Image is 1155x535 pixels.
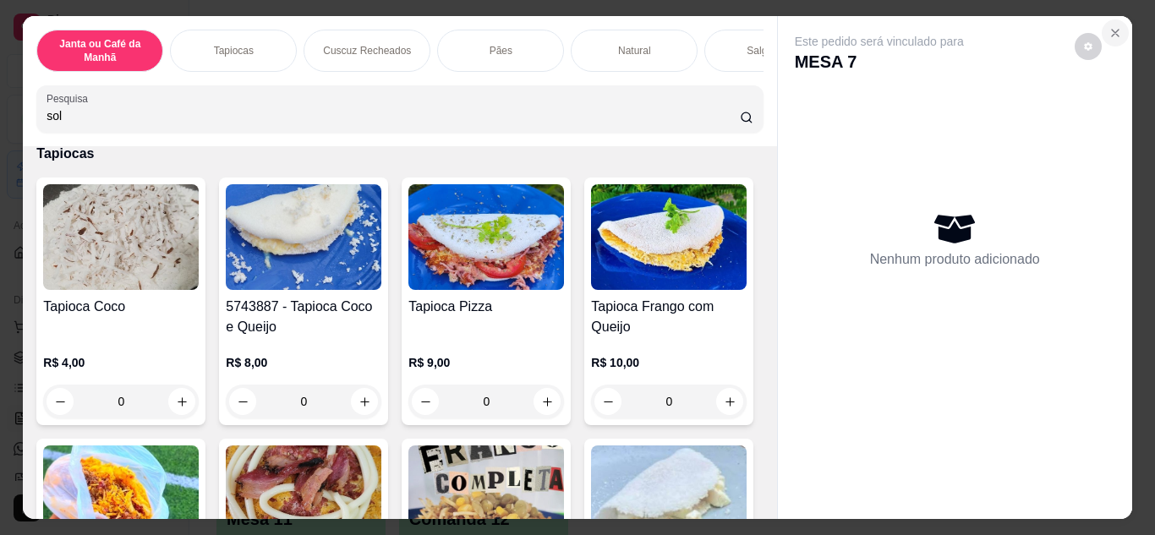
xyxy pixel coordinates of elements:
[591,354,747,371] p: R$ 10,00
[47,91,94,106] label: Pesquisa
[47,107,740,124] input: Pesquisa
[36,144,763,164] p: Tapiocas
[229,388,256,415] button: decrease-product-quantity
[351,388,378,415] button: increase-product-quantity
[1102,19,1129,46] button: Close
[214,44,254,57] p: Tapiocas
[747,44,789,57] p: Salgados
[47,388,74,415] button: decrease-product-quantity
[618,44,651,57] p: Natural
[716,388,743,415] button: increase-product-quantity
[408,184,564,290] img: product-image
[226,354,381,371] p: R$ 8,00
[795,33,964,50] p: Este pedido será vinculado para
[591,297,747,337] h4: Tapioca Frango com Queijo
[870,249,1040,270] p: Nenhum produto adicionado
[795,50,964,74] p: MESA 7
[43,184,199,290] img: product-image
[168,388,195,415] button: increase-product-quantity
[226,184,381,290] img: product-image
[490,44,512,57] p: Pães
[43,354,199,371] p: R$ 4,00
[412,388,439,415] button: decrease-product-quantity
[226,297,381,337] h4: 5743887 - Tapioca Coco e Queijo
[408,297,564,317] h4: Tapioca Pizza
[408,354,564,371] p: R$ 9,00
[43,297,199,317] h4: Tapioca Coco
[591,184,747,290] img: product-image
[594,388,621,415] button: decrease-product-quantity
[323,44,411,57] p: Cuscuz Recheados
[51,37,149,64] p: Janta ou Café da Manhã
[534,388,561,415] button: increase-product-quantity
[1075,33,1102,60] button: decrease-product-quantity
